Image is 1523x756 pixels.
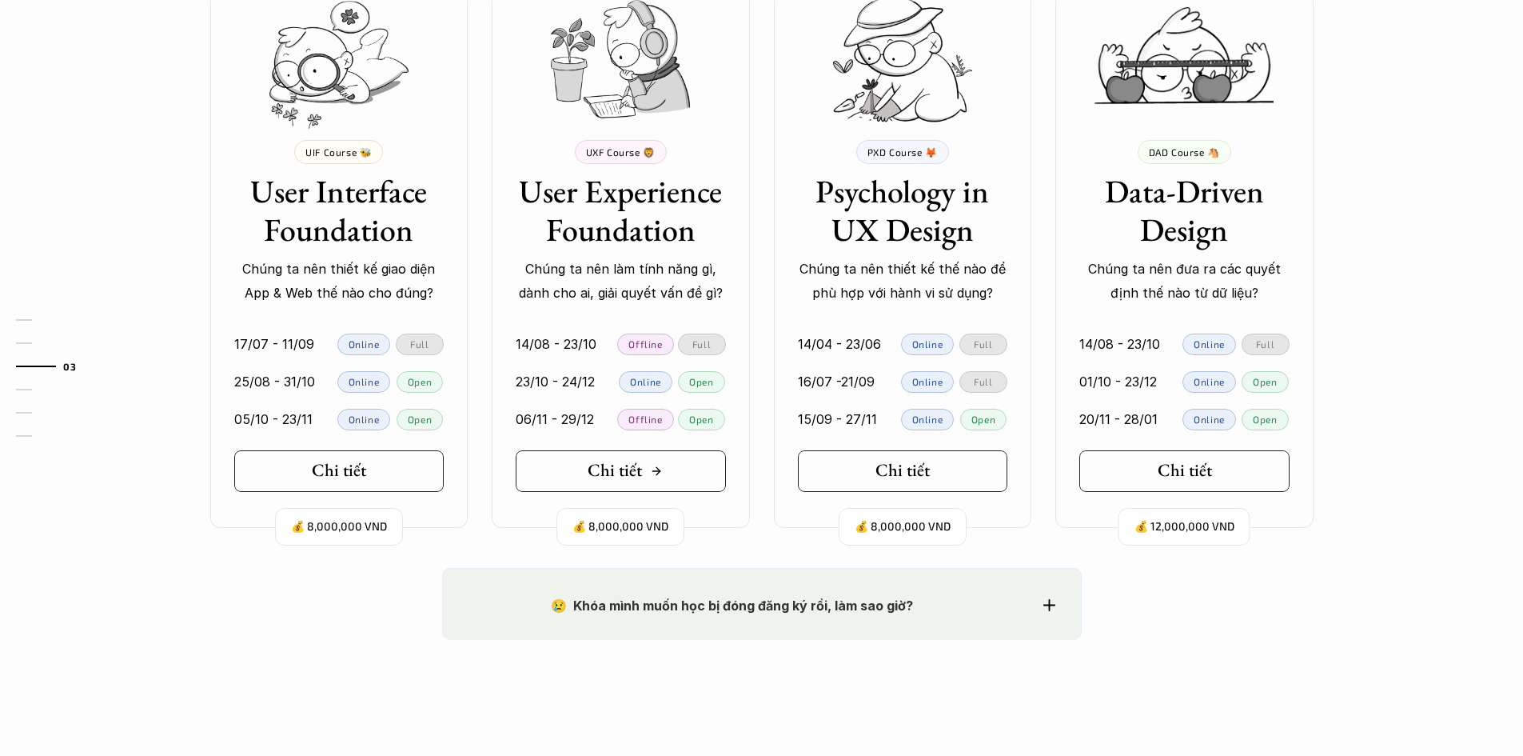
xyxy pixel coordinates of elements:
p: 💰 8,000,000 VND [855,516,951,538]
strong: 😢 Khóa mình muốn học bị đóng đăng ký rồi, làm sao giờ? [551,598,913,614]
h5: Chi tiết [875,460,930,481]
p: Open [408,414,432,425]
p: 01/10 - 23/12 [1079,370,1157,394]
p: Open [1253,414,1277,425]
p: 💰 8,000,000 VND [572,516,668,538]
p: 06/11 - 29/12 [516,407,594,431]
p: 14/08 - 23/10 [516,332,596,356]
p: Online [349,414,380,425]
p: 25/08 - 31/10 [234,370,315,394]
p: Full [692,338,711,350]
p: 20/11 - 28/01 [1079,407,1158,431]
p: 💰 12,000,000 VND [1134,516,1234,538]
p: Online [1194,414,1225,425]
p: Open [689,414,713,425]
p: Online [349,376,380,387]
p: UIF Course 🐝 [305,146,372,158]
p: Full [1256,338,1274,350]
a: Chi tiết [516,450,726,492]
p: Online [630,376,661,387]
a: Chi tiết [234,450,445,492]
p: 05/10 - 23/11 [234,407,313,431]
p: 💰 8,000,000 VND [291,516,387,538]
h5: Chi tiết [1158,460,1212,481]
p: Full [974,376,992,387]
p: Full [410,338,429,350]
h3: Psychology in UX Design [798,172,1008,249]
p: Online [912,414,943,425]
h3: Data-Driven Design [1079,172,1290,249]
p: Open [971,414,995,425]
p: Chúng ta nên đưa ra các quyết định thế nào từ dữ liệu? [1079,257,1290,306]
p: Open [1253,376,1277,387]
p: 23/10 - 24/12 [516,370,595,394]
p: Online [912,338,943,350]
p: DAD Course 🐴 [1149,146,1220,158]
h3: User Interface Foundation [234,172,445,249]
p: Online [1194,376,1225,387]
a: Chi tiết [1079,450,1290,492]
p: Online [1194,338,1225,350]
p: UXF Course 🦁 [586,146,656,158]
h3: User Experience Foundation [516,172,726,249]
p: Full [974,338,992,350]
p: 15/09 - 27/11 [798,407,877,431]
p: 16/07 -21/09 [798,370,875,394]
p: PXD Course 🦊 [867,146,938,158]
p: Chúng ta nên thiết kế giao diện App & Web thế nào cho đúng? [234,257,445,306]
a: 03 [16,357,92,376]
a: Chi tiết [798,450,1008,492]
p: Open [408,376,432,387]
p: Online [349,338,380,350]
p: Chúng ta nên làm tính năng gì, dành cho ai, giải quyết vấn đề gì? [516,257,726,306]
p: Chúng ta nên thiết kế thế nào để phù hợp với hành vi sử dụng? [798,257,1008,306]
p: 14/08 - 23/10 [1079,332,1160,356]
h5: Chi tiết [312,460,366,481]
p: Offline [628,338,662,350]
p: 17/07 - 11/09 [234,332,314,356]
p: Online [912,376,943,387]
strong: 03 [63,361,76,372]
h5: Chi tiết [588,460,642,481]
p: 14/04 - 23/06 [798,332,881,356]
p: Offline [628,414,662,425]
p: Open [689,376,713,387]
